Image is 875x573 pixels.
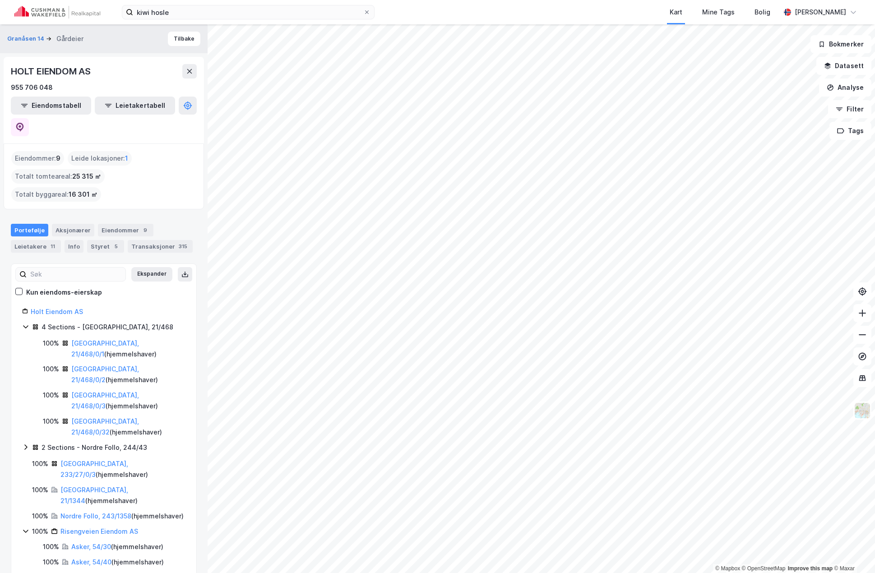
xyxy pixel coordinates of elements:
[60,527,138,535] a: Risengveien Eiendom AS
[71,390,185,411] div: ( hjemmelshaver )
[43,364,59,374] div: 100%
[52,224,94,236] div: Aksjonærer
[702,7,735,18] div: Mine Tags
[42,442,147,453] div: 2 Sections - Nordre Follo, 244/43
[177,242,189,251] div: 315
[7,34,46,43] button: Granåsen 14
[27,268,125,281] input: Søk
[32,511,48,522] div: 100%
[816,57,871,75] button: Datasett
[11,151,64,166] div: Eiendommer :
[87,240,124,253] div: Styret
[98,224,153,236] div: Eiendommer
[60,460,128,478] a: [GEOGRAPHIC_DATA], 233/27/0/3
[11,187,101,202] div: Totalt byggareal :
[11,240,61,253] div: Leietakere
[795,7,846,18] div: [PERSON_NAME]
[32,458,48,469] div: 100%
[71,416,185,438] div: ( hjemmelshaver )
[830,530,875,573] div: Kontrollprogram for chat
[60,458,185,480] div: ( hjemmelshaver )
[42,322,173,333] div: 4 Sections - [GEOGRAPHIC_DATA], 21/468
[141,226,150,235] div: 9
[71,541,163,552] div: ( hjemmelshaver )
[125,153,128,164] span: 1
[71,364,185,385] div: ( hjemmelshaver )
[60,511,184,522] div: ( hjemmelshaver )
[72,171,101,182] span: 25 315 ㎡
[48,242,57,251] div: 11
[830,530,875,573] iframe: Chat Widget
[60,485,185,506] div: ( hjemmelshaver )
[71,339,139,358] a: [GEOGRAPHIC_DATA], 21/468/0/1
[11,169,105,184] div: Totalt tomteareal :
[32,526,48,537] div: 100%
[111,242,120,251] div: 5
[670,7,682,18] div: Kart
[71,558,111,566] a: Asker, 54/40
[11,97,91,115] button: Eiendomstabell
[43,541,59,552] div: 100%
[71,338,185,360] div: ( hjemmelshaver )
[788,565,833,572] a: Improve this map
[68,151,132,166] div: Leide lokasjoner :
[60,486,128,504] a: [GEOGRAPHIC_DATA], 21/1344
[742,565,786,572] a: OpenStreetMap
[32,485,48,495] div: 100%
[71,417,139,436] a: [GEOGRAPHIC_DATA], 21/468/0/32
[828,100,871,118] button: Filter
[71,365,139,384] a: [GEOGRAPHIC_DATA], 21/468/0/2
[71,391,139,410] a: [GEOGRAPHIC_DATA], 21/468/0/3
[131,267,172,282] button: Ekspander
[71,557,164,568] div: ( hjemmelshaver )
[31,308,83,315] a: Holt Eiendom AS
[65,240,83,253] div: Info
[854,402,871,419] img: Z
[128,240,193,253] div: Transaksjoner
[133,5,363,19] input: Søk på adresse, matrikkel, gårdeiere, leietakere eller personer
[60,512,131,520] a: Nordre Follo, 243/1358
[168,32,200,46] button: Tilbake
[71,543,111,550] a: Asker, 54/30
[43,390,59,401] div: 100%
[56,153,60,164] span: 9
[11,224,48,236] div: Portefølje
[755,7,770,18] div: Bolig
[43,416,59,427] div: 100%
[43,557,59,568] div: 100%
[26,287,102,298] div: Kun eiendoms-eierskap
[43,338,59,349] div: 100%
[56,33,83,44] div: Gårdeier
[810,35,871,53] button: Bokmerker
[69,189,97,200] span: 16 301 ㎡
[829,122,871,140] button: Tags
[819,79,871,97] button: Analyse
[715,565,740,572] a: Mapbox
[95,97,175,115] button: Leietakertabell
[11,82,53,93] div: 955 706 048
[14,6,100,18] img: cushman-wakefield-realkapital-logo.202ea83816669bd177139c58696a8fa1.svg
[11,64,93,79] div: HOLT EIENDOM AS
